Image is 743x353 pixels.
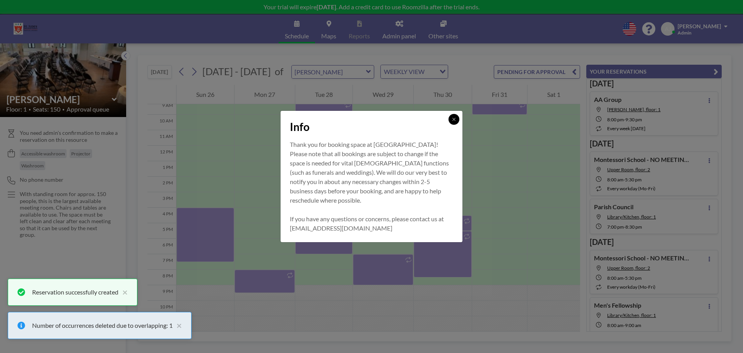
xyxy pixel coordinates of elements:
p: If you have any questions or concerns, please contact us at [EMAIL_ADDRESS][DOMAIN_NAME] [290,214,453,233]
div: Number of occurrences deleted due to overlapping: 1 [32,321,173,330]
button: close [173,321,182,330]
span: Info [290,120,310,134]
p: Thank you for booking space at [GEOGRAPHIC_DATA]! Please note that all bookings are subject to ch... [290,140,453,205]
button: close [118,288,128,297]
div: Reservation successfully created [32,288,118,297]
